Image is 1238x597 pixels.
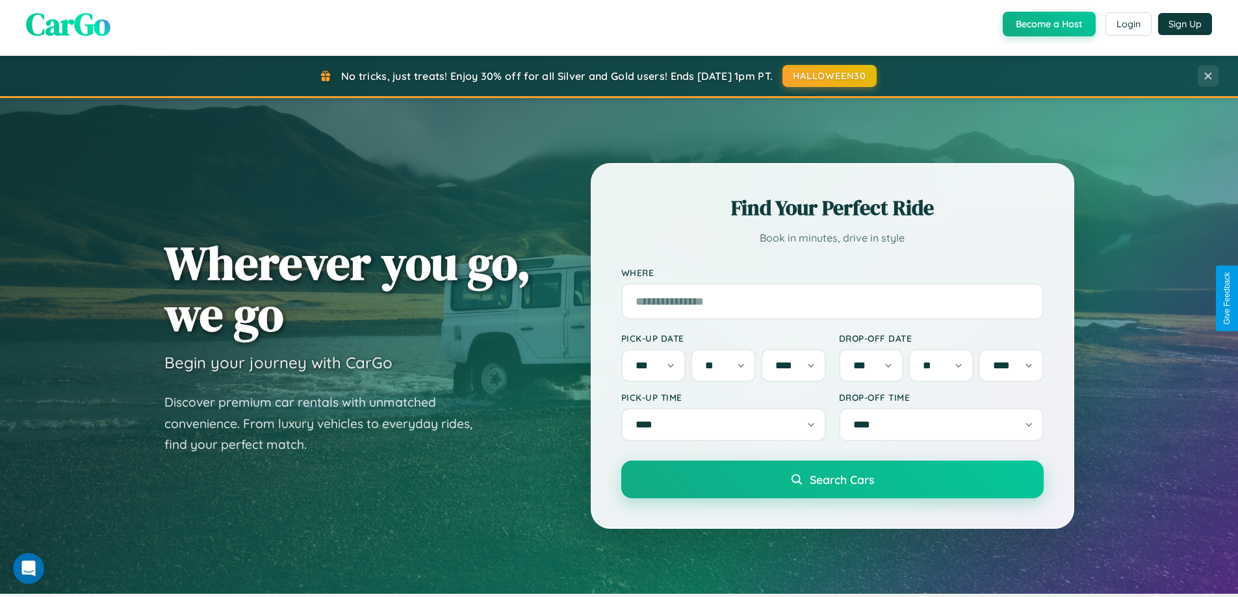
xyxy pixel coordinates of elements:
p: Discover premium car rentals with unmatched convenience. From luxury vehicles to everyday rides, ... [164,392,489,455]
h2: Find Your Perfect Ride [621,194,1044,222]
p: Book in minutes, drive in style [621,229,1044,248]
h1: Wherever you go, we go [164,237,531,340]
iframe: Intercom live chat [13,553,44,584]
span: No tricks, just treats! Enjoy 30% off for all Silver and Gold users! Ends [DATE] 1pm PT. [341,70,773,83]
button: Sign Up [1158,13,1212,35]
span: Search Cars [810,472,874,487]
span: CarGo [26,3,110,45]
label: Drop-off Date [839,333,1044,344]
label: Pick-up Time [621,392,826,403]
h3: Begin your journey with CarGo [164,353,393,372]
button: Login [1105,12,1152,36]
button: Become a Host [1003,12,1096,36]
div: Give Feedback [1222,272,1232,325]
button: HALLOWEEN30 [782,65,877,87]
label: Pick-up Date [621,333,826,344]
label: Drop-off Time [839,392,1044,403]
button: Search Cars [621,461,1044,498]
label: Where [621,267,1044,278]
